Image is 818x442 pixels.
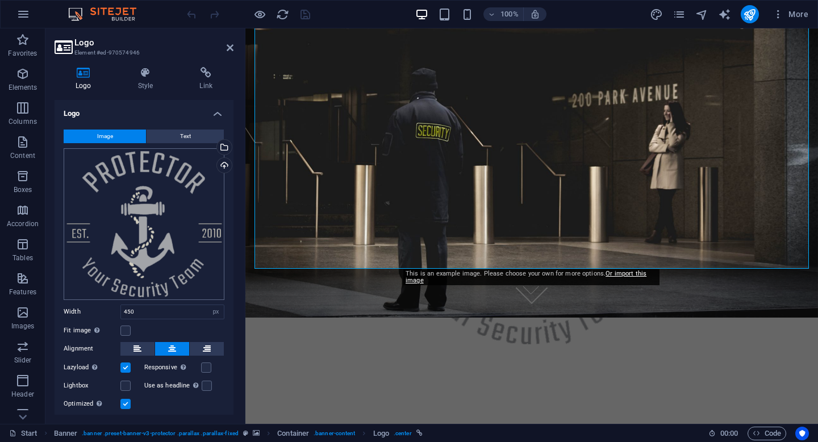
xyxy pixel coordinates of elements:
button: 100% [483,7,524,21]
label: Alignment [64,342,120,356]
button: Usercentrics [795,427,809,440]
button: Code [748,427,786,440]
p: Boxes [14,185,32,194]
label: Fit image [64,324,120,337]
span: Text [180,130,191,143]
span: Code [753,427,781,440]
p: Images [11,322,35,331]
span: Image [97,130,113,143]
img: Editor Logo [65,7,151,21]
div: logo_white.png [64,148,224,300]
i: On resize automatically adjust zoom level to fit chosen device. [530,9,540,19]
h2: Logo [74,37,233,48]
i: Reload page [276,8,289,21]
button: Click here to leave preview mode and continue editing [253,7,266,21]
button: navigator [695,7,709,21]
button: Image [64,130,146,143]
span: 00 00 [720,427,738,440]
span: . banner .preset-banner-v3-protector .parallax .parallax-fixed [82,427,239,440]
span: More [773,9,808,20]
i: This element is linked [416,430,423,436]
p: Content [10,151,35,160]
button: text_generator [718,7,732,21]
p: Elements [9,83,37,92]
span: Click to select. Double-click to edit [277,427,309,440]
i: This element contains a background [253,430,260,436]
nav: breadcrumb [54,427,423,440]
p: Header [11,390,34,399]
p: Tables [12,253,33,262]
button: design [650,7,663,21]
h4: Logo [55,100,233,120]
label: Lightbox [64,379,120,393]
p: Accordion [7,219,39,228]
i: This element is a customizable preset [243,430,248,436]
button: More [768,5,813,23]
span: . center [394,427,412,440]
p: Columns [9,117,37,126]
i: Design (Ctrl+Alt+Y) [650,8,663,21]
span: Click to select. Double-click to edit [54,427,78,440]
label: Use as headline [144,379,202,393]
i: Publish [743,8,756,21]
h4: Link [178,67,233,91]
button: pages [673,7,686,21]
p: Favorites [8,49,37,58]
button: Text [147,130,224,143]
span: Click to select. Double-click to edit [373,427,389,440]
h4: Style [117,67,179,91]
h4: Logo [55,67,117,91]
a: Click to cancel selection. Double-click to open Pages [9,427,37,440]
label: Optimized [64,397,120,411]
a: Or import this image [406,270,646,284]
label: Width [64,308,120,315]
h6: Session time [708,427,738,440]
span: : [728,429,730,437]
button: reload [276,7,289,21]
label: Responsive [144,361,201,374]
h6: 100% [500,7,519,21]
p: Features [9,287,36,297]
i: Navigator [695,8,708,21]
i: Pages (Ctrl+Alt+S) [673,8,686,21]
div: This is an example image. Please choose your own for more options. [403,269,660,285]
p: Slider [14,356,32,365]
i: AI Writer [718,8,731,21]
button: publish [741,5,759,23]
span: . banner-content [314,427,355,440]
label: Lazyload [64,361,120,374]
h3: Element #ed-970574946 [74,48,211,58]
